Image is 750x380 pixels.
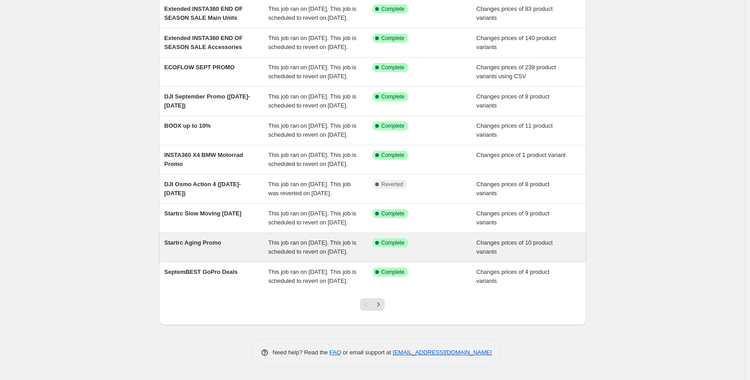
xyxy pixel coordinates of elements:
span: ECOFLOW SEPT PROMO [164,64,235,71]
span: This job ran on [DATE]. This job is scheduled to revert on [DATE]. [268,152,356,167]
span: DJI September Promo ([DATE]-[DATE]) [164,93,250,109]
span: This job ran on [DATE]. This job is scheduled to revert on [DATE]. [268,122,356,138]
span: Reverted [382,181,404,188]
span: Changes prices of 8 product variants [476,93,550,109]
span: Complete [382,64,404,71]
span: This job ran on [DATE]. This job was reverted on [DATE]. [268,181,351,197]
span: SeptemBEST GoPro Deals [164,268,238,275]
span: Complete [382,152,404,159]
span: Changes prices of 239 product variants using CSV [476,64,556,80]
span: Changes price of 1 product variant [476,152,566,158]
span: Need help? Read the [273,349,330,356]
span: Changes prices of 11 product variants [476,122,553,138]
span: This job ran on [DATE]. This job is scheduled to revert on [DATE]. [268,64,356,80]
span: Extended INSTA360 END OF SEASON SALE Main Units [164,5,243,21]
span: This job ran on [DATE]. This job is scheduled to revert on [DATE]. [268,268,356,284]
span: BOOX up to 10% [164,122,211,129]
span: Complete [382,239,404,246]
span: INSTA360 X4 BMW Motorrad Promo [164,152,243,167]
span: Complete [382,93,404,100]
span: or email support at [341,349,393,356]
span: Complete [382,35,404,42]
span: Startrc Aging Promo [164,239,222,246]
span: Startrc Slow Moving [DATE] [164,210,242,217]
a: FAQ [329,349,341,356]
span: This job ran on [DATE]. This job is scheduled to revert on [DATE]. [268,35,356,50]
span: Extended INSTA360 END OF SEASON SALE Accessories [164,35,243,50]
span: Changes prices of 8 product variants [476,181,550,197]
span: Changes prices of 10 product variants [476,239,553,255]
span: This job ran on [DATE]. This job is scheduled to revert on [DATE]. [268,239,356,255]
span: Complete [382,122,404,130]
span: Changes prices of 9 product variants [476,210,550,226]
span: Complete [382,268,404,276]
span: Changes prices of 83 product variants [476,5,553,21]
span: Complete [382,210,404,217]
span: This job ran on [DATE]. This job is scheduled to revert on [DATE]. [268,5,356,21]
button: Next [372,298,385,311]
span: DJI Osmo Action 4 ([DATE]-[DATE]) [164,181,241,197]
span: This job ran on [DATE]. This job is scheduled to revert on [DATE]. [268,93,356,109]
span: Changes prices of 140 product variants [476,35,556,50]
span: This job ran on [DATE]. This job is scheduled to revert on [DATE]. [268,210,356,226]
nav: Pagination [360,298,385,311]
span: Complete [382,5,404,13]
a: [EMAIL_ADDRESS][DOMAIN_NAME] [393,349,492,356]
span: Changes prices of 4 product variants [476,268,550,284]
